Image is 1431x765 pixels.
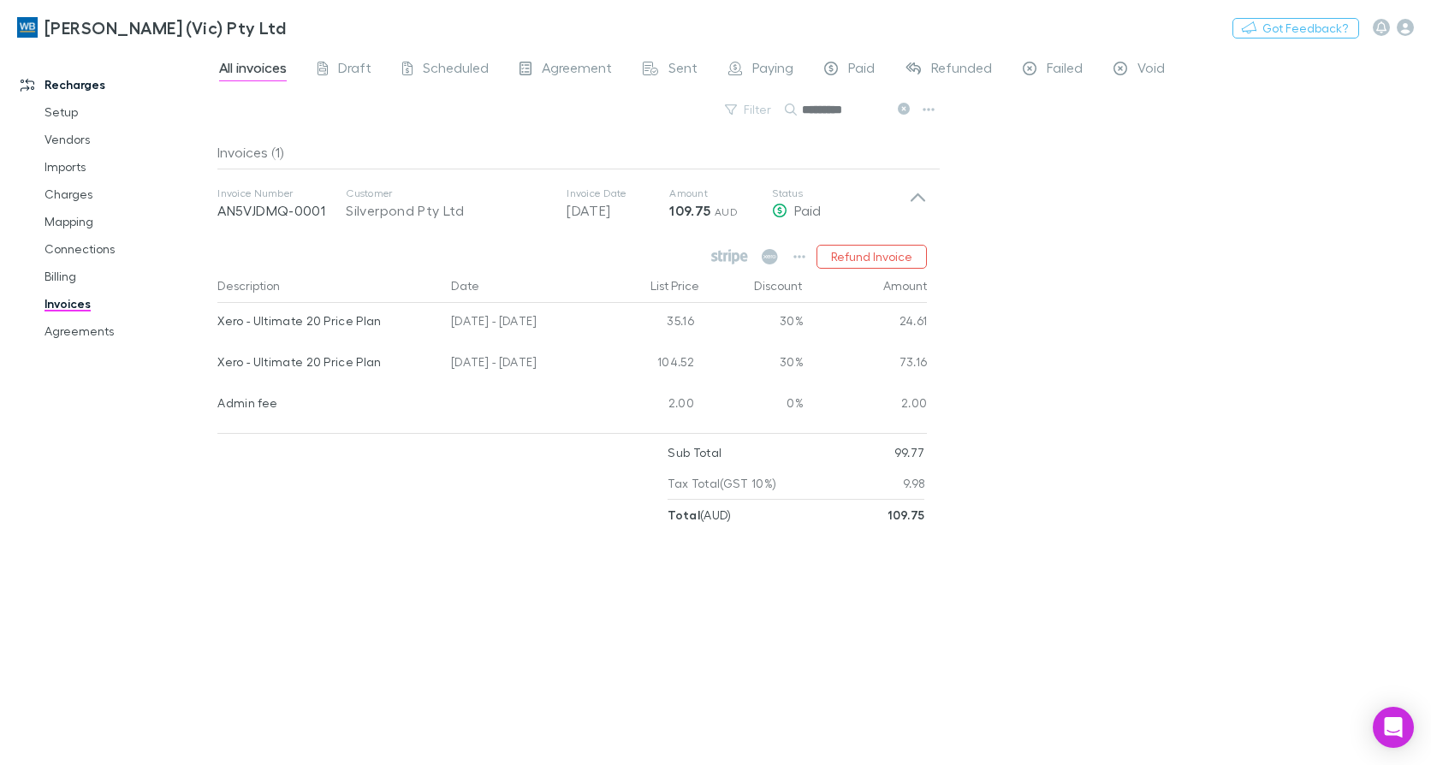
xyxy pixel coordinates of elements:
[217,187,346,200] p: Invoice Number
[701,385,804,426] div: 0%
[217,344,437,380] div: Xero - Ultimate 20 Price Plan
[668,437,721,468] p: Sub Total
[598,385,701,426] div: 2.00
[669,187,772,200] p: Amount
[701,303,804,344] div: 30%
[598,344,701,385] div: 104.52
[894,437,925,468] p: 99.77
[204,169,941,238] div: Invoice NumberAN5VJDMQ-0001CustomerSilverpond Pty LtdInvoice Date[DATE]Amount109.75 AUDStatusPaid
[888,507,924,522] strong: 109.75
[669,202,710,219] strong: 109.75
[444,344,598,385] div: [DATE] - [DATE]
[27,181,227,208] a: Charges
[27,290,227,317] a: Invoices
[217,200,346,221] p: AN5VJDMQ-0001
[217,303,437,339] div: Xero - Ultimate 20 Price Plan
[27,263,227,290] a: Billing
[27,98,227,126] a: Setup
[7,7,296,48] a: [PERSON_NAME] (Vic) Pty Ltd
[668,59,698,81] span: Sent
[668,500,731,531] p: ( AUD )
[45,17,286,38] h3: [PERSON_NAME] (Vic) Pty Ltd
[27,153,227,181] a: Imports
[27,235,227,263] a: Connections
[27,208,227,235] a: Mapping
[444,303,598,344] div: [DATE] - [DATE]
[1047,59,1083,81] span: Failed
[598,303,701,344] div: 35.16
[848,59,875,81] span: Paid
[567,200,669,221] p: [DATE]
[804,303,928,344] div: 24.61
[346,200,549,221] div: Silverpond Pty Ltd
[542,59,612,81] span: Agreement
[715,205,738,218] span: AUD
[752,59,793,81] span: Paying
[1137,59,1165,81] span: Void
[716,99,781,120] button: Filter
[931,59,992,81] span: Refunded
[3,71,227,98] a: Recharges
[1373,707,1414,748] div: Open Intercom Messenger
[701,344,804,385] div: 30%
[1232,18,1359,39] button: Got Feedback?
[567,187,669,200] p: Invoice Date
[794,202,821,218] span: Paid
[27,317,227,345] a: Agreements
[338,59,371,81] span: Draft
[668,468,776,499] p: Tax Total (GST 10%)
[346,187,549,200] p: Customer
[217,385,437,421] div: Admin fee
[804,344,928,385] div: 73.16
[423,59,489,81] span: Scheduled
[772,187,909,200] p: Status
[903,468,924,499] p: 9.98
[219,59,287,81] span: All invoices
[27,126,227,153] a: Vendors
[816,245,927,269] button: Refund Invoice
[804,385,928,426] div: 2.00
[17,17,38,38] img: William Buck (Vic) Pty Ltd's Logo
[668,507,700,522] strong: Total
